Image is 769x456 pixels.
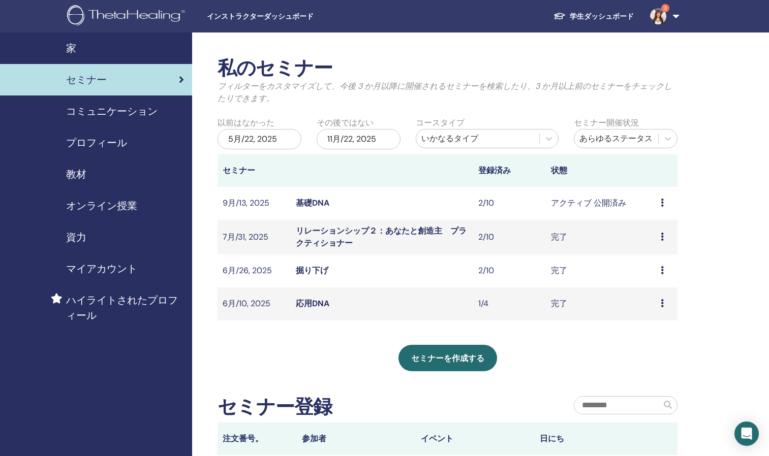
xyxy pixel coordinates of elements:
[546,220,655,254] td: 完了
[296,298,329,309] a: 応用DNA
[218,80,678,105] p: フィルターをカスタマイズして、今後 3 か月以降に開催されるセミナーを検索したり、3 か月以上前のセミナーをチェックしたりできます。
[734,421,759,446] div: Open Intercom Messenger
[218,220,291,254] td: 7月/31, 2025
[546,187,655,220] td: アクティブ 公開済み
[317,117,374,129] label: その後ではない
[296,198,329,208] a: 基礎DNA
[66,104,158,119] span: コミュニケーション
[218,129,301,149] div: 5月/22, 2025
[296,225,467,248] a: リレーションシップ２：あなたと創造主 プラクティショナー
[66,167,86,182] span: 教材
[473,154,546,187] th: 登録済み
[546,254,655,287] td: 完了
[535,422,654,455] th: 日にち
[66,230,86,245] span: 資力
[67,5,189,28] img: logo.png
[66,41,76,56] span: 家
[297,422,416,455] th: 参加者
[317,129,401,149] div: 11月/22, 2025
[218,422,297,455] th: 注文番号。
[218,187,291,220] td: 9月/13, 2025
[473,287,546,320] td: 1/4
[218,154,291,187] th: セミナー
[218,254,291,287] td: 6月/26, 2025
[218,57,678,80] h2: 私のセミナー
[411,353,484,364] span: セミナーを作成する
[473,187,546,220] td: 2/10
[66,292,184,323] span: ハイライトされたプロフィール
[579,133,653,145] div: あらゆるステータス
[398,345,497,371] a: セミナーを作成する
[650,8,666,24] img: default.jpg
[66,135,127,150] span: プロフィール
[661,4,669,12] span: 3
[66,198,137,213] span: オンライン授業
[546,287,655,320] td: 完了
[66,72,107,87] span: セミナー
[218,396,332,419] h2: セミナー登録
[218,117,274,129] label: 以前はなかった
[545,7,642,26] a: 学生ダッシュボード
[473,220,546,254] td: 2/10
[553,12,566,20] img: graduation-cap-white.svg
[207,11,359,22] span: インストラクターダッシュボード
[473,254,546,287] td: 2/10
[416,117,465,129] label: コースタイプ
[574,117,639,129] label: セミナー開催状況
[421,133,535,145] div: いかなるタイプ
[546,154,655,187] th: 状態
[66,261,137,276] span: マイアカウント
[416,422,535,455] th: イベント
[218,287,291,320] td: 6月/10, 2025
[296,265,328,276] a: 掘り下げ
